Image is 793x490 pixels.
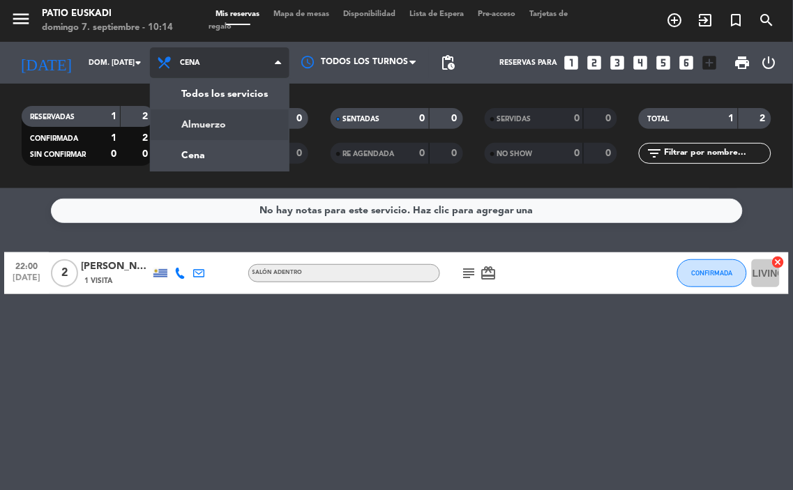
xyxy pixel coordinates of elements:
[654,54,672,72] i: looks_5
[562,54,580,72] i: looks_one
[756,42,783,84] div: LOG OUT
[142,133,151,143] strong: 2
[667,12,684,29] i: add_circle_outline
[646,145,663,162] i: filter_list
[647,116,669,123] span: TOTAL
[297,148,305,158] strong: 0
[760,114,769,123] strong: 2
[759,12,776,29] i: search
[51,259,78,287] span: 2
[481,265,497,282] i: card_giftcard
[142,112,151,121] strong: 2
[30,151,86,158] span: SIN CONFIRMAR
[451,148,460,158] strong: 0
[9,257,44,273] span: 22:00
[10,48,82,78] i: [DATE]
[42,7,173,21] div: Patio Euskadi
[84,275,112,286] span: 1 Visita
[585,54,603,72] i: looks_two
[761,54,778,71] i: power_settings_new
[151,109,289,140] a: Almuerzo
[497,151,533,158] span: NO SHOW
[336,10,402,18] span: Disponibilidad
[605,114,614,123] strong: 0
[700,54,718,72] i: add_box
[402,10,471,18] span: Lista de Espera
[663,146,771,161] input: Filtrar por nombre...
[677,259,747,287] button: CONFIRMADA
[297,114,305,123] strong: 0
[728,12,745,29] i: turned_in_not
[266,10,336,18] span: Mapa de mesas
[151,79,289,109] a: Todos los servicios
[574,148,580,158] strong: 0
[677,54,695,72] i: looks_6
[111,149,116,159] strong: 0
[499,59,557,67] span: Reservas para
[42,21,173,35] div: domingo 7. septiembre - 10:14
[608,54,626,72] i: looks_3
[605,148,614,158] strong: 0
[697,12,714,29] i: exit_to_app
[81,259,151,275] div: [PERSON_NAME]
[111,133,116,143] strong: 1
[10,8,31,34] button: menu
[9,273,44,289] span: [DATE]
[631,54,649,72] i: looks_4
[259,203,534,219] div: No hay notas para este servicio. Haz clic para agregar una
[461,265,478,282] i: subject
[420,114,425,123] strong: 0
[451,114,460,123] strong: 0
[180,59,200,67] span: Cena
[30,114,75,121] span: RESERVADAS
[10,8,31,29] i: menu
[343,151,395,158] span: RE AGENDADA
[209,10,266,18] span: Mis reservas
[771,255,785,269] i: cancel
[252,270,303,275] span: Salón adentro
[111,112,116,121] strong: 1
[729,114,734,123] strong: 1
[420,148,425,158] strong: 0
[471,10,522,18] span: Pre-acceso
[343,116,380,123] span: SENTADAS
[30,135,78,142] span: CONFIRMADA
[151,140,289,171] a: Cena
[692,269,733,277] span: CONFIRMADA
[497,116,531,123] span: SERVIDAS
[130,54,146,71] i: arrow_drop_down
[142,149,151,159] strong: 0
[439,54,456,71] span: pending_actions
[734,54,750,71] span: print
[574,114,580,123] strong: 0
